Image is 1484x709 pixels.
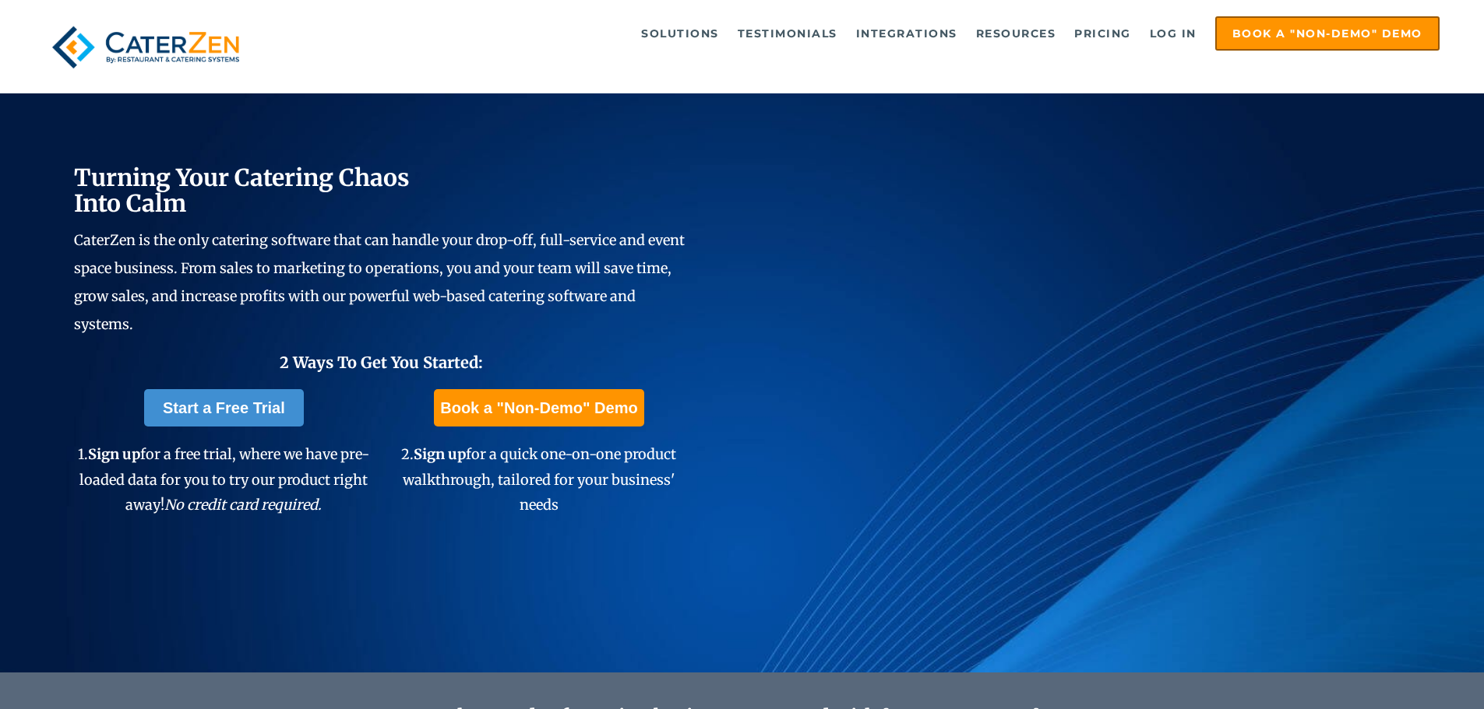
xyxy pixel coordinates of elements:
a: Book a "Non-Demo" Demo [1215,16,1440,51]
a: Log in [1142,18,1204,49]
a: Integrations [848,18,965,49]
em: No credit card required. [164,496,322,514]
a: Solutions [633,18,727,49]
a: Pricing [1066,18,1139,49]
a: Start a Free Trial [144,389,304,426]
a: Resources [968,18,1064,49]
img: caterzen [44,16,247,78]
div: Navigation Menu [283,16,1440,51]
a: Book a "Non-Demo" Demo [434,389,643,426]
iframe: Help widget launcher [1345,648,1467,692]
span: Sign up [88,445,140,463]
a: Testimonials [730,18,845,49]
span: Sign up [414,445,466,463]
span: Turning Your Catering Chaos Into Calm [74,163,410,218]
span: 2 Ways To Get You Started: [280,353,483,372]
span: CaterZen is the only catering software that can handle your drop-off, full-service and event spac... [74,231,685,333]
span: 1. for a free trial, where we have pre-loaded data for you to try our product right away! [78,445,369,514]
span: 2. for a quick one-on-one product walkthrough, tailored for your business' needs [401,445,676,514]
